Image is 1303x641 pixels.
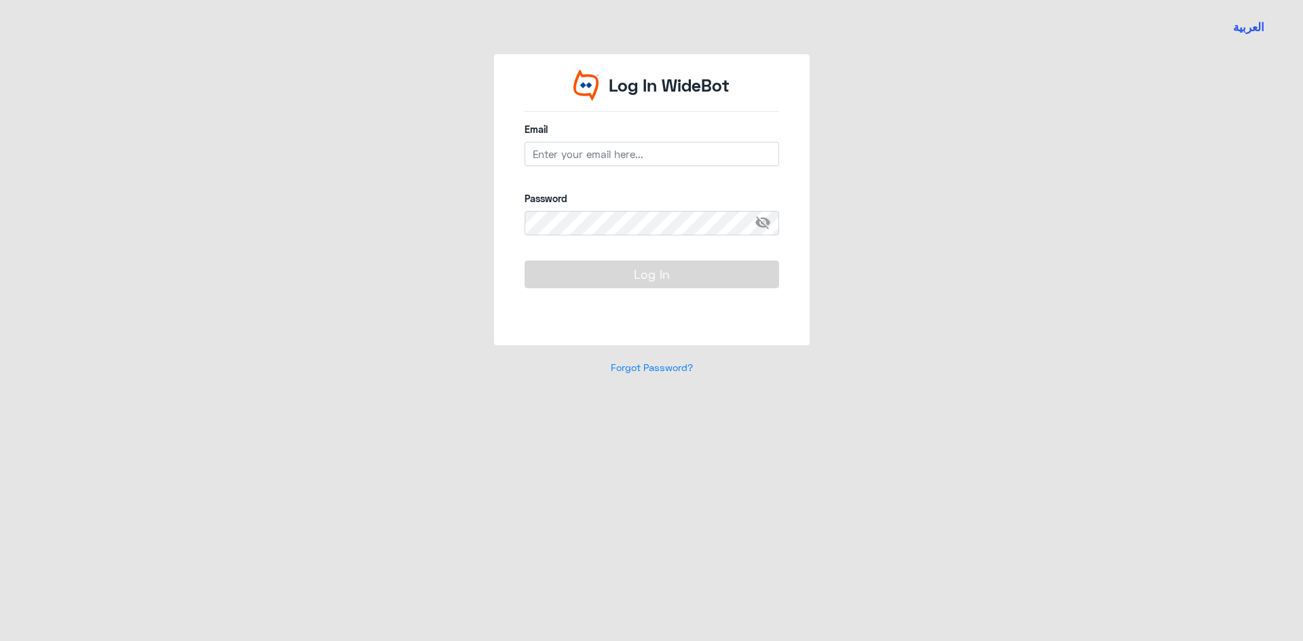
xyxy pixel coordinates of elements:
[525,191,779,206] label: Password
[611,362,693,373] a: Forgot Password?
[609,73,730,98] p: Log In WideBot
[525,142,779,166] input: Enter your email here...
[525,260,779,288] button: Log In
[1233,19,1264,36] button: العربية
[573,69,599,101] img: Widebot Logo
[1225,10,1272,44] a: Switch language
[755,211,779,235] span: visibility_off
[525,122,779,136] label: Email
